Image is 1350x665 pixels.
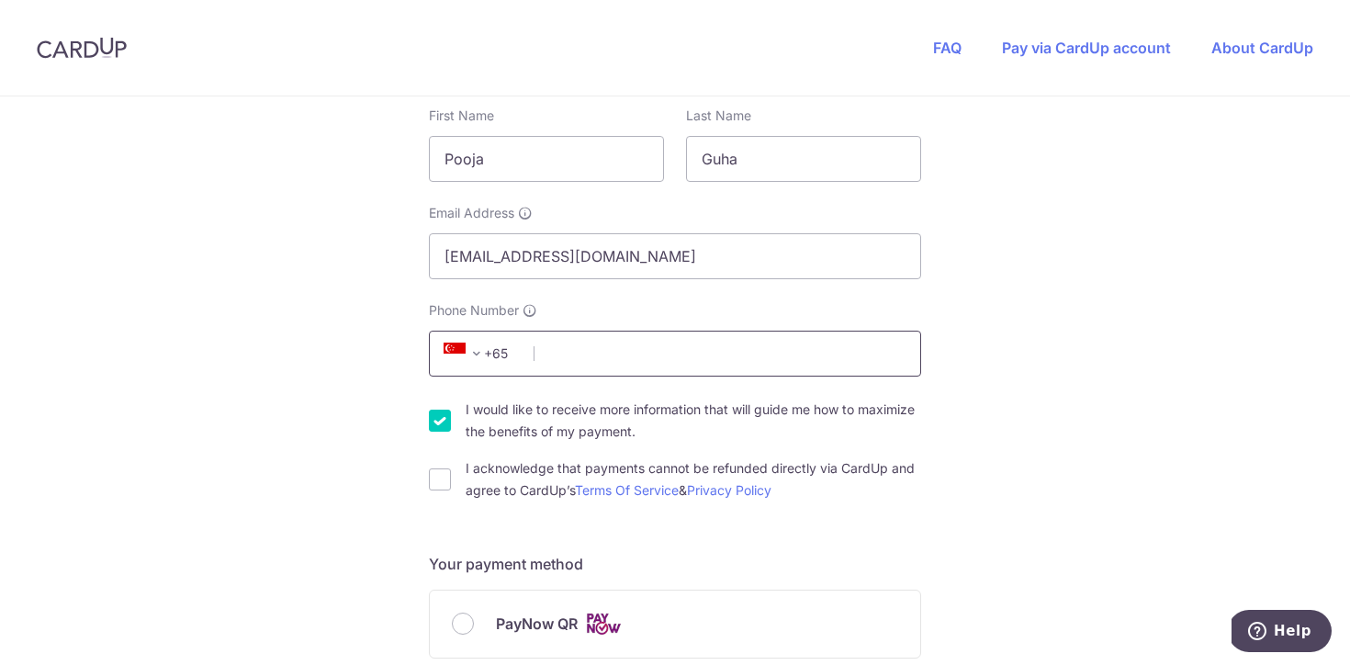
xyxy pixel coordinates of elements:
label: Last Name [686,107,751,125]
label: I acknowledge that payments cannot be refunded directly via CardUp and agree to CardUp’s & [466,457,921,502]
label: First Name [429,107,494,125]
label: I would like to receive more information that will guide me how to maximize the benefits of my pa... [466,399,921,443]
div: PayNow QR Cards logo [452,613,898,636]
a: FAQ [933,39,962,57]
input: Email address [429,233,921,279]
img: CardUp [37,37,127,59]
img: Cards logo [585,613,622,636]
a: Pay via CardUp account [1002,39,1171,57]
input: Last name [686,136,921,182]
span: +65 [438,343,521,365]
input: First name [429,136,664,182]
span: PayNow QR [496,613,578,635]
span: +65 [444,343,488,365]
a: Terms Of Service [575,482,679,498]
span: Phone Number [429,301,519,320]
span: Email Address [429,204,514,222]
iframe: Opens a widget where you can find more information [1232,610,1332,656]
a: Privacy Policy [687,482,771,498]
h5: Your payment method [429,553,921,575]
a: About CardUp [1211,39,1313,57]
